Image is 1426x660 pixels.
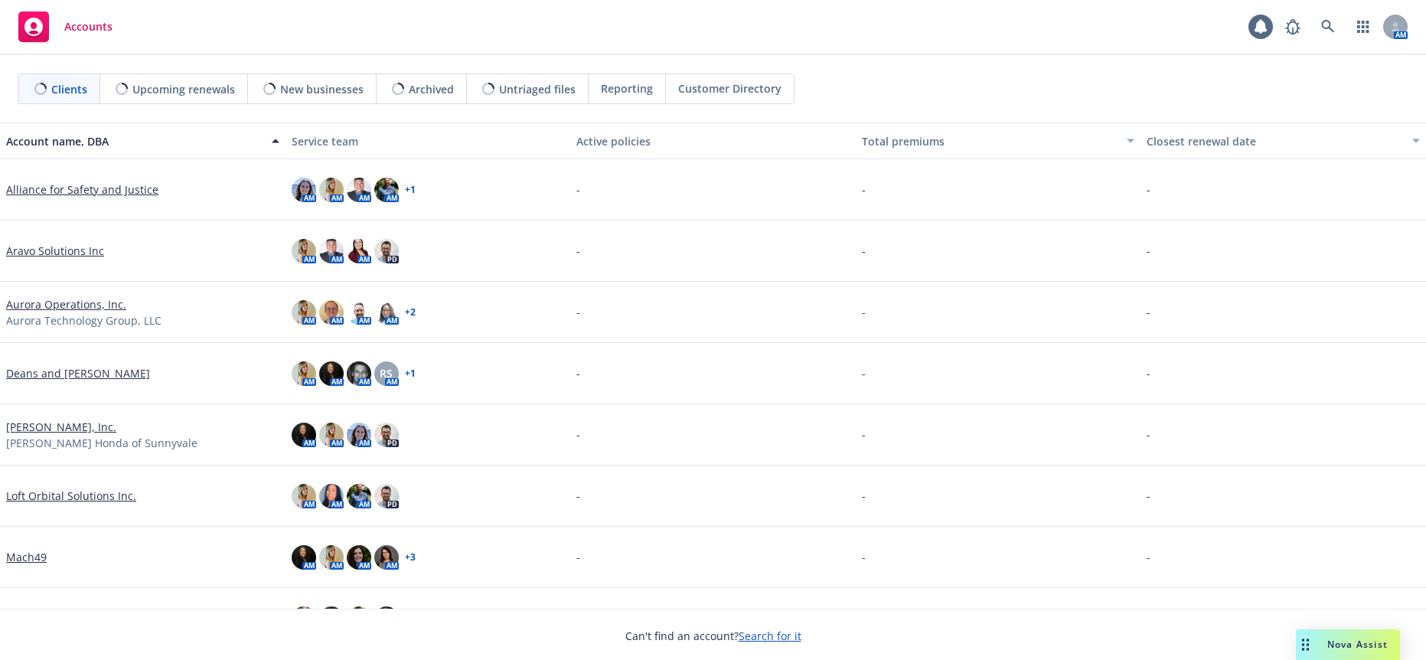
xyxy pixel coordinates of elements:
img: photo [374,423,399,447]
span: - [862,304,866,320]
img: photo [292,361,316,386]
button: Service team [286,123,571,159]
img: photo [319,300,344,325]
img: photo [374,300,399,325]
span: - [576,549,580,565]
div: Active policies [576,133,850,149]
a: [PERSON_NAME], Inc. [6,419,116,435]
img: photo [374,545,399,570]
span: - [862,181,866,198]
img: photo [347,361,371,386]
a: Search for it [739,629,801,643]
img: photo [292,300,316,325]
img: photo [319,239,344,263]
span: - [862,243,866,259]
a: Loft Orbital Solutions Inc. [6,488,136,504]
button: Active policies [570,123,856,159]
span: Reporting [601,80,653,96]
button: Closest renewal date [1140,123,1426,159]
img: photo [319,423,344,447]
img: photo [292,423,316,447]
span: Customer Directory [678,80,782,96]
span: - [1147,243,1150,259]
a: Mach49 [6,549,47,565]
span: Untriaged files [499,81,576,97]
span: Accounts [64,21,113,33]
span: Can't find an account? [625,628,801,644]
a: Aurora Operations, Inc. [6,296,126,312]
img: photo [347,178,371,202]
span: Nova Assist [1327,638,1388,651]
span: - [576,181,580,198]
img: photo [319,545,344,570]
span: - [1147,304,1150,320]
img: photo [347,484,371,508]
img: photo [292,484,316,508]
a: Switch app [1348,11,1379,42]
span: - [862,365,866,381]
span: - [1147,181,1150,198]
span: New businesses [280,81,364,97]
span: - [1147,365,1150,381]
a: Deans and [PERSON_NAME] [6,365,150,381]
span: Archived [409,81,454,97]
span: - [576,488,580,504]
a: Report a Bug [1278,11,1308,42]
a: + 3 [405,553,416,562]
a: Search [1313,11,1343,42]
img: photo [319,178,344,202]
div: Drag to move [1296,629,1315,660]
img: photo [319,361,344,386]
button: Total premiums [856,123,1141,159]
img: photo [319,606,344,631]
span: - [576,426,580,443]
img: photo [374,606,399,631]
img: photo [347,606,371,631]
span: RS [380,365,393,381]
div: Service team [292,133,565,149]
img: photo [347,300,371,325]
span: - [862,426,866,443]
span: Upcoming renewals [132,81,235,97]
span: - [862,488,866,504]
img: photo [347,239,371,263]
a: Aravo Solutions Inc [6,243,104,259]
div: Closest renewal date [1147,133,1403,149]
img: photo [292,239,316,263]
img: photo [292,606,316,631]
span: - [1147,549,1150,565]
span: - [576,365,580,381]
span: Aurora Technology Group, LLC [6,312,162,328]
img: photo [292,178,316,202]
img: photo [319,484,344,508]
span: - [576,304,580,320]
span: - [1147,426,1150,443]
span: - [1147,488,1150,504]
a: + 2 [405,308,416,317]
span: [PERSON_NAME] Honda of Sunnyvale [6,435,197,451]
img: photo [374,239,399,263]
img: photo [374,484,399,508]
img: photo [292,545,316,570]
span: - [862,549,866,565]
span: - [576,243,580,259]
button: Nova Assist [1296,629,1400,660]
div: Total premiums [862,133,1118,149]
a: + 1 [405,369,416,378]
img: photo [374,178,399,202]
div: Account name, DBA [6,133,263,149]
a: + 1 [405,185,416,194]
img: photo [347,545,371,570]
span: Clients [51,81,87,97]
a: Alliance for Safety and Justice [6,181,158,198]
img: photo [347,423,371,447]
a: Accounts [12,5,119,48]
